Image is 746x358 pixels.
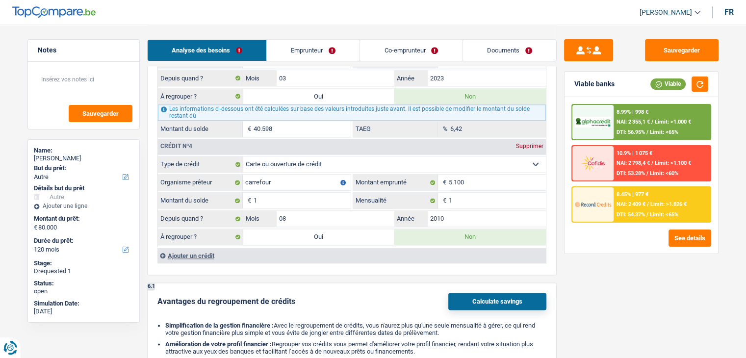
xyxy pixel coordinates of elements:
div: open [34,287,133,295]
label: Non [394,229,546,245]
label: Type de crédit [158,156,243,172]
div: Stage: [34,259,133,267]
span: Limit: <65% [650,129,678,135]
label: But du prêt: [34,164,131,172]
input: MM [277,211,395,227]
span: € [438,193,449,208]
span: € [34,224,37,231]
img: TopCompare Logo [12,6,96,18]
label: À regrouper ? [158,88,243,104]
label: Montant du solde [158,193,243,208]
button: Sauvegarder [645,39,719,61]
label: Montant du solde [158,121,243,137]
span: / [646,211,648,218]
label: Depuis quand ? [158,70,243,86]
b: Amélioration de votre profil financier : [165,340,272,348]
label: Non [394,88,546,104]
div: Crédit nº4 [158,143,195,149]
span: € [438,175,449,190]
div: Ajouter un crédit [157,248,546,263]
label: À regrouper ? [158,229,243,245]
li: Regrouper vos crédits vous permet d'améliorer votre profil financier, rendant votre situation plu... [165,340,546,355]
div: Ajouter une ligne [34,203,133,209]
label: Montant du prêt: [34,215,131,223]
input: AAAA [428,211,546,227]
div: Drequested 1 [34,267,133,275]
div: Simulation Date: [34,300,133,307]
div: Avantages du regroupement de crédits [157,297,295,306]
span: € [243,121,254,137]
div: Viable [650,78,686,89]
label: Année [394,211,428,227]
input: AAAA [428,70,546,86]
label: Depuis quand ? [158,211,243,227]
span: Limit: >1.000 € [655,119,691,125]
div: Status: [34,280,133,287]
a: Analyse des besoins [148,40,266,61]
a: Emprunteur [267,40,360,61]
div: 8.99% | 998 € [617,109,648,115]
a: Documents [463,40,556,61]
label: Durée du prêt: [34,237,131,245]
input: MM [277,70,395,86]
span: DTI: 56.95% [617,129,645,135]
span: Limit: >1.826 € [650,201,687,207]
img: AlphaCredit [575,117,611,128]
span: / [646,170,648,177]
span: € [243,193,254,208]
a: [PERSON_NAME] [632,4,700,21]
div: 8.45% | 977 € [617,191,648,198]
span: / [651,119,653,125]
span: DTI: 54.37% [617,211,645,218]
div: 10.9% | 1 075 € [617,150,652,156]
div: [PERSON_NAME] [34,154,133,162]
span: / [647,201,649,207]
span: NAI: 2 409 € [617,201,645,207]
span: / [646,129,648,135]
span: Limit: <60% [650,170,678,177]
div: [DATE] [34,307,133,315]
span: Limit: <65% [650,211,678,218]
div: Les informations ci-dessous ont été calculées sur base des valeurs introduites juste avant. Il es... [158,104,546,120]
span: Sauvegarder [82,110,119,117]
button: See details [669,230,711,247]
span: % [438,121,450,137]
div: Viable banks [574,80,615,88]
div: 6.1 [148,283,155,290]
label: Organisme prêteur [158,175,243,190]
span: NAI: 2 798,4 € [617,160,650,166]
div: fr [724,7,734,17]
button: Sauvegarder [69,105,132,122]
div: Name: [34,147,133,154]
div: Détails but du prêt [34,184,133,192]
span: [PERSON_NAME] [640,8,692,17]
label: Mensualité [353,193,438,208]
h5: Notes [38,46,129,54]
span: DTI: 53.28% [617,170,645,177]
button: Calculate savings [448,293,546,310]
img: Cofidis [575,154,611,172]
li: Avec le regroupement de crédits, vous n'aurez plus qu'une seule mensualité à gérer, ce qui rend v... [165,322,546,336]
label: Oui [243,229,395,245]
span: / [651,160,653,166]
span: Limit: >1.100 € [655,160,691,166]
b: Simplification de la gestion financière : [165,322,274,329]
label: TAEG [353,121,438,137]
label: Mois [243,70,277,86]
img: Record Credits [575,195,611,213]
span: NAI: 2 355,1 € [617,119,650,125]
a: Co-emprunteur [360,40,462,61]
label: Montant emprunté [353,175,438,190]
label: Année [394,70,428,86]
label: Oui [243,88,395,104]
label: Mois [243,211,277,227]
div: Supprimer [514,143,546,149]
